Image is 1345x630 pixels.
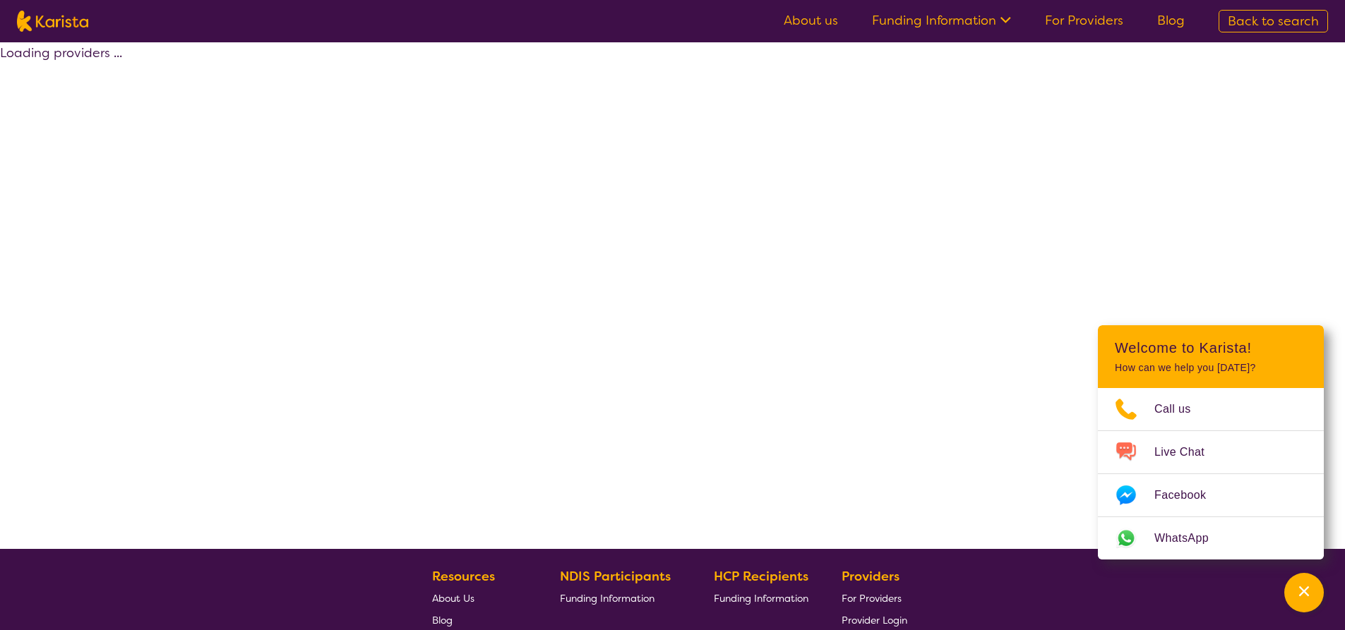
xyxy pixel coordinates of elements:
a: About us [784,12,838,29]
a: Funding Information [714,587,808,609]
span: Back to search [1228,13,1319,30]
img: Karista logo [17,11,88,32]
span: Facebook [1154,485,1223,506]
b: NDIS Participants [560,568,671,585]
span: WhatsApp [1154,528,1226,549]
span: About Us [432,592,474,605]
a: About Us [432,587,527,609]
a: Blog [1157,12,1185,29]
span: Funding Information [714,592,808,605]
ul: Choose channel [1098,388,1324,559]
h2: Welcome to Karista! [1115,339,1307,356]
span: Call us [1154,399,1208,420]
a: Funding Information [560,587,681,609]
a: Back to search [1219,10,1328,32]
span: Provider Login [842,614,907,626]
button: Channel Menu [1284,573,1324,612]
div: Channel Menu [1098,325,1324,559]
span: Live Chat [1154,442,1221,463]
span: Blog [432,614,453,626]
a: For Providers [842,587,907,609]
span: Funding Information [560,592,654,605]
b: Resources [432,568,495,585]
b: Providers [842,568,899,585]
a: Web link opens in a new tab. [1098,517,1324,559]
b: HCP Recipients [714,568,808,585]
a: Funding Information [872,12,1011,29]
p: How can we help you [DATE]? [1115,362,1307,374]
span: For Providers [842,592,902,605]
a: For Providers [1045,12,1123,29]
